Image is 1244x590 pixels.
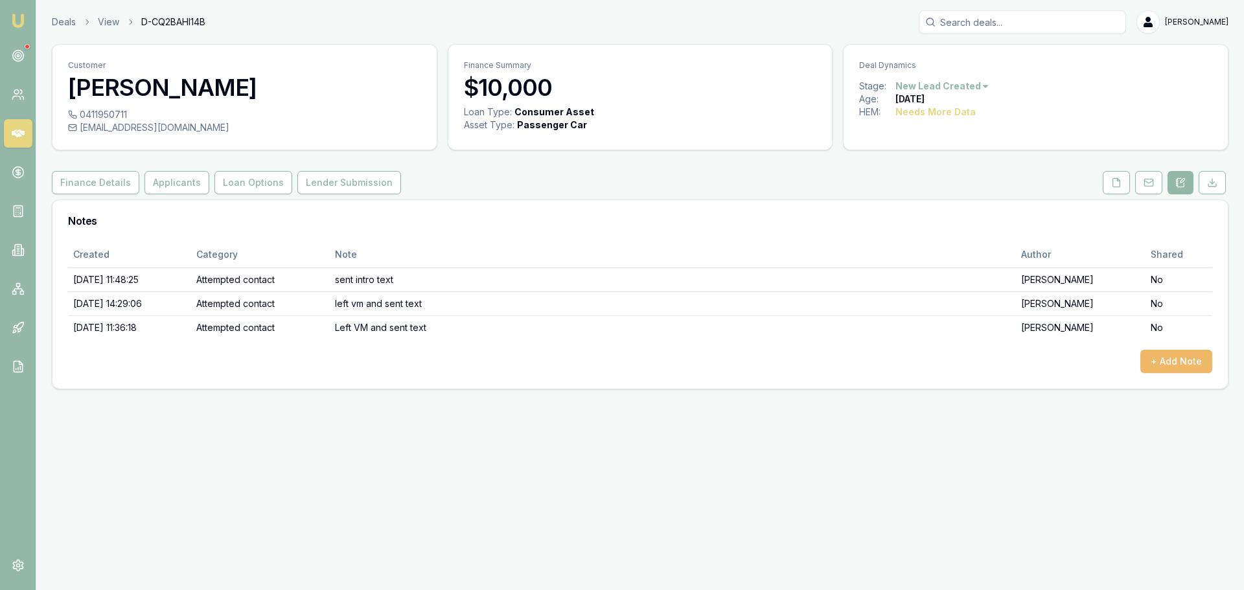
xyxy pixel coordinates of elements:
div: HEM: [859,106,895,119]
button: Applicants [144,171,209,194]
td: [DATE] 14:29:06 [68,291,191,315]
a: Loan Options [212,171,295,194]
td: No [1146,267,1212,291]
div: Needs More Data [895,106,976,119]
div: [EMAIL_ADDRESS][DOMAIN_NAME] [68,121,421,134]
nav: breadcrumb [52,16,205,28]
p: Deal Dynamics [859,60,1212,71]
th: Note [330,242,1017,267]
div: Loan Type: [464,106,512,119]
a: Lender Submission [295,171,404,194]
span: D-CQ2BAHI14B [141,16,205,28]
td: sent intro text [330,267,1017,291]
td: No [1146,291,1212,315]
h3: $10,000 [464,74,817,100]
td: [DATE] 11:48:25 [68,267,191,291]
td: [PERSON_NAME] [1016,291,1146,315]
div: Consumer Asset [514,106,594,119]
h3: Notes [68,216,1212,226]
td: Left VM and sent text [330,315,1017,339]
td: No [1146,315,1212,339]
td: Attempted contact [191,267,330,291]
button: Lender Submission [297,171,401,194]
button: Finance Details [52,171,139,194]
button: New Lead Created [895,80,990,93]
a: Finance Details [52,171,142,194]
button: + Add Note [1140,350,1212,373]
td: [DATE] 11:36:18 [68,315,191,339]
td: [PERSON_NAME] [1016,315,1146,339]
h3: [PERSON_NAME] [68,74,421,100]
td: Attempted contact [191,291,330,315]
div: Stage: [859,80,895,93]
th: Author [1016,242,1146,267]
input: Search deals [919,10,1126,34]
img: emu-icon-u.png [10,13,26,28]
div: [DATE] [895,93,925,106]
a: View [98,16,119,28]
p: Finance Summary [464,60,817,71]
span: [PERSON_NAME] [1165,17,1228,27]
td: [PERSON_NAME] [1016,267,1146,291]
th: Category [191,242,330,267]
td: Attempted contact [191,315,330,339]
a: Deals [52,16,76,28]
button: Loan Options [214,171,292,194]
td: left vm and sent text [330,291,1017,315]
div: Asset Type : [464,119,514,131]
div: 0411950711 [68,108,421,121]
th: Created [68,242,191,267]
th: Shared [1146,242,1212,267]
div: Age: [859,93,895,106]
div: Passenger Car [517,119,587,131]
a: Applicants [142,171,212,194]
p: Customer [68,60,421,71]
